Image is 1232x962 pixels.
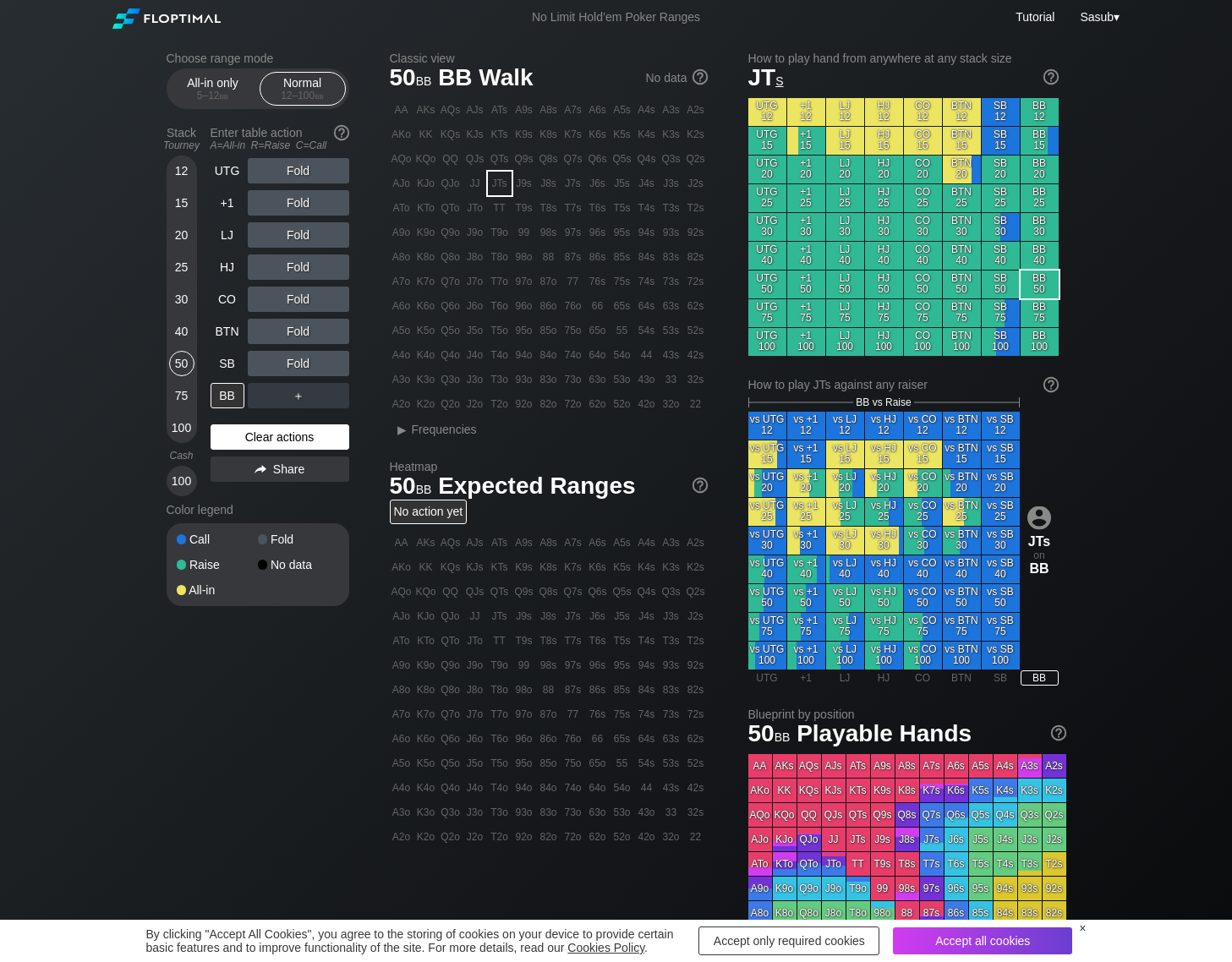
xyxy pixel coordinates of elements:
[169,351,194,376] div: 50
[943,328,981,356] div: BTN 100
[943,213,981,241] div: BTN 30
[315,90,324,101] span: bb
[248,319,349,344] div: Fold
[414,270,438,293] div: K7o
[211,139,349,151] div: A=All-in R=Raise C=Call
[611,98,634,122] div: A5s
[512,196,536,220] div: T9s
[904,184,942,212] div: CO 25
[660,221,683,244] div: 93s
[248,351,349,376] div: Fold
[439,245,463,269] div: Q8o
[645,71,707,86] div: No data
[390,196,413,220] div: ATo
[684,172,708,195] div: J2s
[748,242,786,270] div: UTG 40
[414,123,438,146] div: KK
[439,294,463,318] div: Q6o
[684,196,708,220] div: T2s
[865,98,903,126] div: HJ 12
[248,287,349,312] div: Fold
[635,221,659,244] div: 94s
[826,242,864,270] div: LJ 40
[982,156,1020,183] div: SB 20
[561,221,585,244] div: 97s
[826,184,864,212] div: LJ 25
[390,98,413,122] div: AA
[561,147,585,171] div: Q7s
[414,392,438,416] div: K2o
[865,156,903,183] div: HJ 20
[463,123,487,146] div: KJs
[537,147,561,171] div: Q8s
[1021,242,1059,270] div: BB 40
[512,221,536,244] div: 99
[387,65,435,93] span: 50
[826,271,864,298] div: LJ 50
[416,70,432,89] span: bb
[561,245,585,269] div: 87s
[414,221,438,244] div: K9o
[586,172,610,195] div: J6s
[248,222,349,248] div: Fold
[1042,375,1060,394] img: help.32db89a4.svg
[561,270,585,293] div: 77
[1027,506,1051,529] img: icon-avatar.b40e07d9.svg
[512,245,536,269] div: 98o
[684,98,708,122] div: A2s
[463,221,487,244] div: J9o
[537,270,561,293] div: 87o
[748,52,1059,65] h2: How to play hand from anywhere at any stack size
[826,127,864,155] div: LJ 15
[169,287,194,312] div: 30
[1021,184,1059,212] div: BB 25
[463,343,487,367] div: J4o
[561,294,585,318] div: 76o
[748,184,786,212] div: UTG 25
[826,328,864,356] div: LJ 100
[787,184,825,212] div: +1 25
[826,98,864,126] div: LJ 12
[611,368,634,391] div: 53o
[439,368,463,391] div: Q3o
[390,392,413,416] div: A2o
[537,343,561,367] div: 84o
[826,299,864,327] div: LJ 75
[865,184,903,212] div: HJ 25
[561,368,585,391] div: 73o
[748,271,786,298] div: UTG 50
[904,213,942,241] div: CO 30
[435,65,536,93] span: BB Walk
[660,319,683,342] div: 53s
[826,156,864,183] div: LJ 20
[112,8,221,29] img: Floptimal logo
[512,172,536,195] div: J9s
[169,158,194,183] div: 12
[660,294,683,318] div: 63s
[537,294,561,318] div: 86o
[211,190,244,216] div: +1
[775,70,783,89] span: s
[255,465,266,474] img: share.864f2f62.svg
[787,156,825,183] div: +1 20
[660,98,683,122] div: A3s
[211,319,244,344] div: BTN
[160,139,204,151] div: Tourney
[684,270,708,293] div: 72s
[635,147,659,171] div: Q4s
[611,343,634,367] div: 54o
[390,245,413,269] div: A8o
[439,319,463,342] div: Q5o
[748,156,786,183] div: UTG 20
[169,383,194,408] div: 75
[1021,271,1059,298] div: BB 50
[865,127,903,155] div: HJ 15
[1016,10,1054,24] a: Tutorial
[414,147,438,171] div: KQo
[439,123,463,146] div: KQs
[414,196,438,220] div: KTo
[248,158,349,183] div: Fold
[390,294,413,318] div: A6o
[561,196,585,220] div: T7s
[943,271,981,298] div: BTN 50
